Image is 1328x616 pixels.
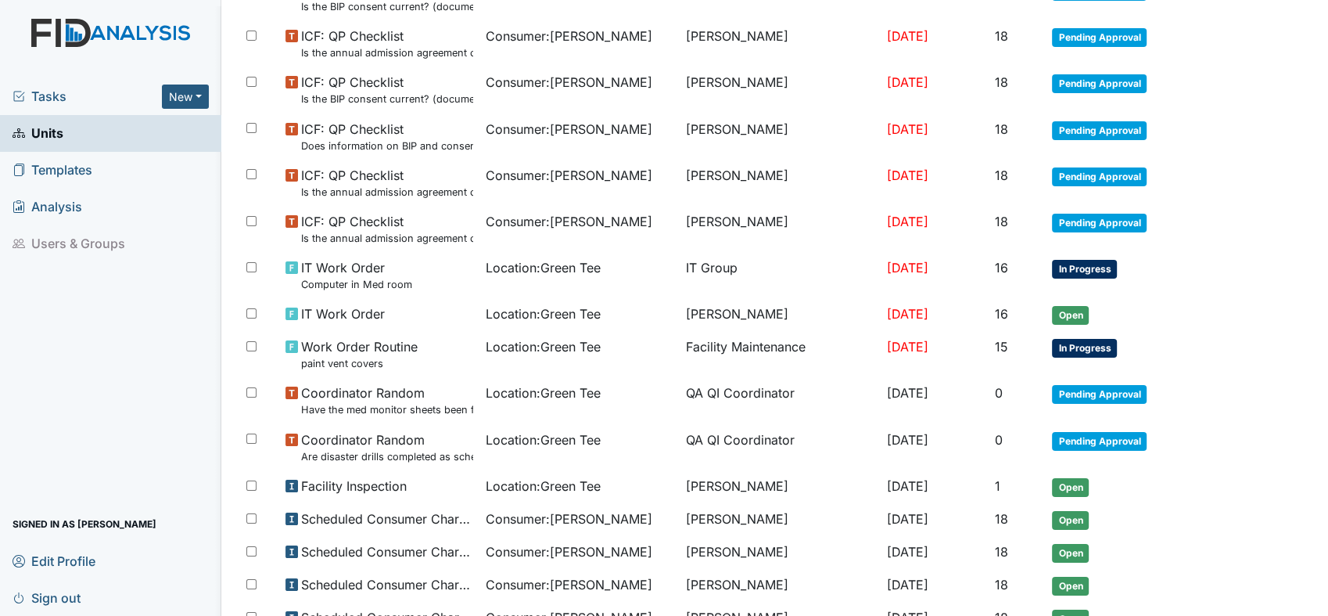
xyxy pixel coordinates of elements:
span: Consumer : [PERSON_NAME] [486,510,652,528]
span: 18 [995,511,1008,527]
span: [DATE] [886,260,928,276]
span: Open [1052,511,1089,530]
span: Pending Approval [1052,121,1147,140]
td: Facility Maintenance [680,331,880,377]
span: [DATE] [886,544,928,560]
small: Computer in Med room [301,277,412,292]
span: 16 [995,306,1008,322]
span: Pending Approval [1052,385,1147,404]
span: In Progress [1052,339,1117,358]
td: IT Group [680,252,880,298]
span: Work Order Routine paint vent covers [301,337,418,371]
small: Is the BIP consent current? (document the date, BIP number in the comment section) [301,92,473,106]
span: Open [1052,306,1089,325]
span: 0 [995,385,1003,401]
span: [DATE] [886,432,928,448]
span: Analysis [13,195,82,219]
td: [PERSON_NAME] [680,503,880,536]
small: Does information on BIP and consent match? [301,139,473,153]
td: [PERSON_NAME] [680,113,880,160]
span: Consumer : [PERSON_NAME] [486,27,652,45]
span: ICF: QP Checklist Is the BIP consent current? (document the date, BIP number in the comment section) [301,73,473,106]
span: IT Work Order Computer in Med room [301,258,412,292]
span: Pending Approval [1052,214,1147,232]
a: Tasks [13,87,162,106]
span: 18 [995,214,1008,229]
span: [DATE] [886,478,928,494]
span: Scheduled Consumer Chart Review [301,510,473,528]
span: 18 [995,74,1008,90]
span: Coordinator Random Have the med monitor sheets been filled out? [301,384,473,417]
small: Is the annual admission agreement current? (document the date in the comment section) [301,185,473,200]
span: Open [1052,544,1089,563]
td: [PERSON_NAME] [680,67,880,113]
span: [DATE] [886,28,928,44]
span: 18 [995,577,1008,593]
span: Signed in as [PERSON_NAME] [13,512,156,536]
span: [DATE] [886,577,928,593]
span: IT Work Order [301,304,385,323]
span: 18 [995,121,1008,137]
span: Location : Green Tee [486,304,601,323]
span: Templates [13,158,92,182]
span: Open [1052,577,1089,596]
span: Pending Approval [1052,74,1147,93]
span: 0 [995,432,1003,448]
span: Location : Green Tee [486,430,601,449]
span: Consumer : [PERSON_NAME] [486,166,652,185]
td: QA QI Coordinator [680,424,880,470]
td: QA QI Coordinator [680,377,880,423]
span: Units [13,121,63,146]
small: paint vent covers [301,356,418,371]
small: Is the annual admission agreement current? (document the date in the comment section) [301,231,473,246]
span: Location : Green Tee [486,337,601,356]
span: [DATE] [886,385,928,401]
span: Open [1052,478,1089,497]
span: Location : Green Tee [486,384,601,402]
span: ICF: QP Checklist Is the annual admission agreement current? (document the date in the comment se... [301,212,473,246]
span: Location : Green Tee [486,477,601,495]
span: Consumer : [PERSON_NAME] [486,212,652,231]
span: Consumer : [PERSON_NAME] [486,120,652,139]
span: Coordinator Random Are disaster drills completed as scheduled? [301,430,473,464]
span: Edit Profile [13,549,95,573]
span: ICF: QP Checklist Is the annual admission agreement current? (document the date in the comment se... [301,27,473,60]
span: Consumer : [PERSON_NAME] [486,73,652,92]
td: [PERSON_NAME] [680,160,880,206]
span: [DATE] [886,214,928,229]
span: ICF: QP Checklist Does information on BIP and consent match? [301,120,473,153]
span: Location : Green Tee [486,258,601,277]
span: Pending Approval [1052,28,1147,47]
span: 18 [995,28,1008,44]
span: [DATE] [886,121,928,137]
span: Scheduled Consumer Chart Review [301,542,473,561]
td: [PERSON_NAME] [680,569,880,602]
span: Sign out [13,585,81,610]
span: Pending Approval [1052,168,1147,186]
small: Is the annual admission agreement current? (document the date in the comment section) [301,45,473,60]
span: 15 [995,339,1008,355]
td: [PERSON_NAME] [680,206,880,252]
span: Consumer : [PERSON_NAME] [486,542,652,561]
span: [DATE] [886,306,928,322]
span: [DATE] [886,74,928,90]
span: 16 [995,260,1008,276]
span: ICF: QP Checklist Is the annual admission agreement current? (document the date in the comment se... [301,166,473,200]
span: 18 [995,544,1008,560]
small: Are disaster drills completed as scheduled? [301,449,473,464]
span: In Progress [1052,260,1117,279]
span: 1 [995,478,1000,494]
span: Pending Approval [1052,432,1147,451]
td: [PERSON_NAME] [680,470,880,503]
span: 18 [995,168,1008,183]
span: [DATE] [886,339,928,355]
span: Consumer : [PERSON_NAME] [486,575,652,594]
button: New [162,85,209,109]
small: Have the med monitor sheets been filled out? [301,402,473,417]
span: [DATE] [886,511,928,527]
td: [PERSON_NAME] [680,20,880,67]
td: [PERSON_NAME] [680,298,880,331]
span: [DATE] [886,168,928,183]
td: [PERSON_NAME] [680,536,880,569]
